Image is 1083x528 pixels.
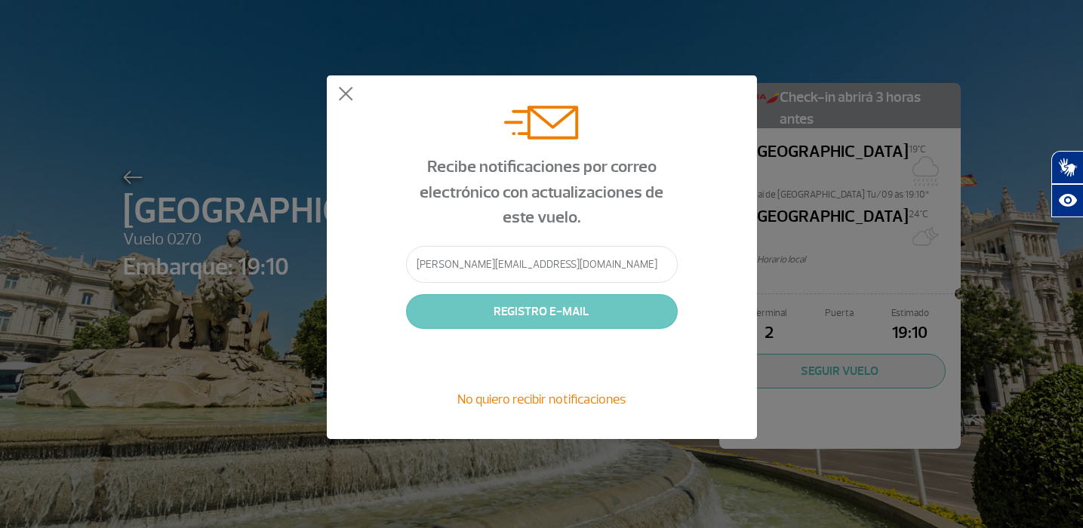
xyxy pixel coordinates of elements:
[406,294,678,329] button: REGISTRO E-MAIL
[1051,184,1083,217] button: Abrir recursos assistivos.
[1051,151,1083,217] div: Plugin de acessibilidade da Hand Talk.
[420,156,663,228] span: Recibe notificaciones por correo electrónico con actualizaciones de este vuelo.
[457,391,626,407] span: No quiero recibir notificaciones
[406,246,678,283] input: Ingrese su e-mail
[1051,151,1083,184] button: Abrir tradutor de língua de sinais.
